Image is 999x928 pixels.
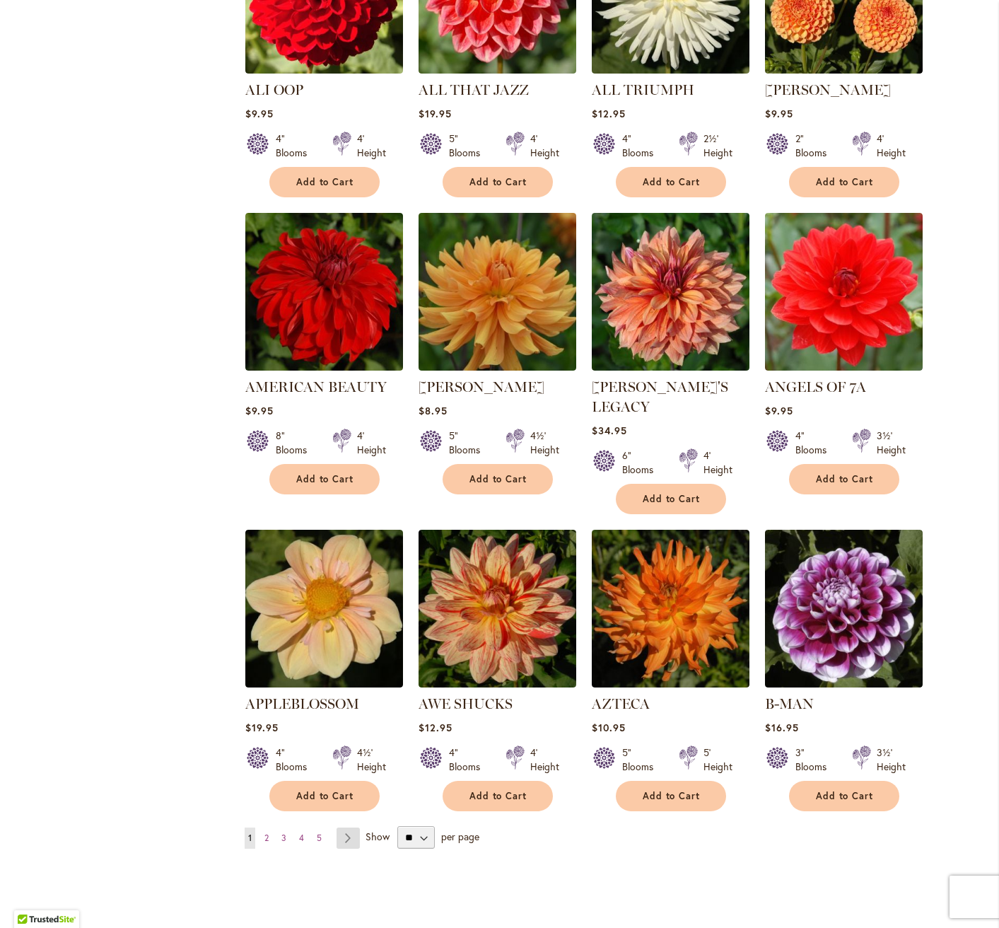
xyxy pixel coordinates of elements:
[469,176,527,188] span: Add to Cart
[449,429,489,457] div: 5" Blooms
[245,530,403,688] img: APPLEBLOSSOM
[877,132,906,160] div: 4' Height
[443,781,553,811] button: Add to Cart
[245,677,403,690] a: APPLEBLOSSOM
[789,167,899,197] button: Add to Cart
[296,473,354,485] span: Add to Cart
[765,213,923,371] img: ANGELS OF 7A
[278,828,290,849] a: 3
[622,132,662,160] div: 4" Blooms
[419,677,576,690] a: AWE SHUCKS
[261,828,272,849] a: 2
[299,833,304,843] span: 4
[443,167,553,197] button: Add to Cart
[419,213,576,371] img: ANDREW CHARLES
[765,404,793,417] span: $9.95
[592,63,749,76] a: ALL TRIUMPH
[789,781,899,811] button: Add to Cart
[276,132,315,160] div: 4" Blooms
[765,378,866,395] a: ANGELS OF 7A
[449,132,489,160] div: 5" Blooms
[592,378,728,415] a: [PERSON_NAME]'S LEGACY
[419,81,529,98] a: ALL THAT JAZZ
[795,132,835,160] div: 2" Blooms
[245,360,403,373] a: AMERICAN BEAUTY
[703,448,732,477] div: 4' Height
[530,132,559,160] div: 4' Height
[419,378,544,395] a: [PERSON_NAME]
[245,695,359,712] a: APPLEBLOSSOM
[419,695,513,712] a: AWE SHUCKS
[269,167,380,197] button: Add to Cart
[469,790,527,802] span: Add to Cart
[592,721,626,734] span: $10.95
[592,107,626,120] span: $12.95
[643,176,701,188] span: Add to Cart
[592,213,749,371] img: Andy's Legacy
[765,695,814,712] a: B-MAN
[530,429,559,457] div: 4½' Height
[357,429,386,457] div: 4' Height
[592,81,694,98] a: ALL TRIUMPH
[765,677,923,690] a: B-MAN
[816,176,874,188] span: Add to Cart
[441,830,479,843] span: per page
[248,833,252,843] span: 1
[795,746,835,774] div: 3" Blooms
[296,828,308,849] a: 4
[765,63,923,76] a: AMBER QUEEN
[643,790,701,802] span: Add to Cart
[11,878,50,917] iframe: Launch Accessibility Center
[877,429,906,457] div: 3½' Height
[765,530,923,688] img: B-MAN
[530,746,559,774] div: 4' Height
[795,429,835,457] div: 4" Blooms
[789,464,899,494] button: Add to Cart
[419,107,452,120] span: $19.95
[816,473,874,485] span: Add to Cart
[816,790,874,802] span: Add to Cart
[313,828,325,849] a: 5
[616,167,726,197] button: Add to Cart
[317,833,322,843] span: 5
[592,677,749,690] a: AZTECA
[419,360,576,373] a: ANDREW CHARLES
[419,530,576,688] img: AWE SHUCKS
[703,132,732,160] div: 2½' Height
[276,429,315,457] div: 8" Blooms
[592,360,749,373] a: Andy's Legacy
[643,493,701,505] span: Add to Cart
[357,746,386,774] div: 4½' Height
[296,176,354,188] span: Add to Cart
[765,107,793,120] span: $9.95
[269,781,380,811] button: Add to Cart
[245,81,303,98] a: ALI OOP
[281,833,286,843] span: 3
[622,448,662,477] div: 6" Blooms
[877,746,906,774] div: 3½' Height
[269,464,380,494] button: Add to Cart
[245,721,279,734] span: $19.95
[245,378,387,395] a: AMERICAN BEAUTY
[357,132,386,160] div: 4' Height
[622,746,662,774] div: 5" Blooms
[245,63,403,76] a: ALI OOP
[245,107,274,120] span: $9.95
[592,530,749,688] img: AZTECA
[592,695,650,712] a: AZTECA
[765,721,799,734] span: $16.95
[264,833,269,843] span: 2
[765,360,923,373] a: ANGELS OF 7A
[419,63,576,76] a: ALL THAT JAZZ
[469,473,527,485] span: Add to Cart
[616,781,726,811] button: Add to Cart
[419,404,448,417] span: $8.95
[443,464,553,494] button: Add to Cart
[449,746,489,774] div: 4" Blooms
[245,213,403,371] img: AMERICAN BEAUTY
[419,721,452,734] span: $12.95
[296,790,354,802] span: Add to Cart
[592,424,627,437] span: $34.95
[616,484,726,514] button: Add to Cart
[703,746,732,774] div: 5' Height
